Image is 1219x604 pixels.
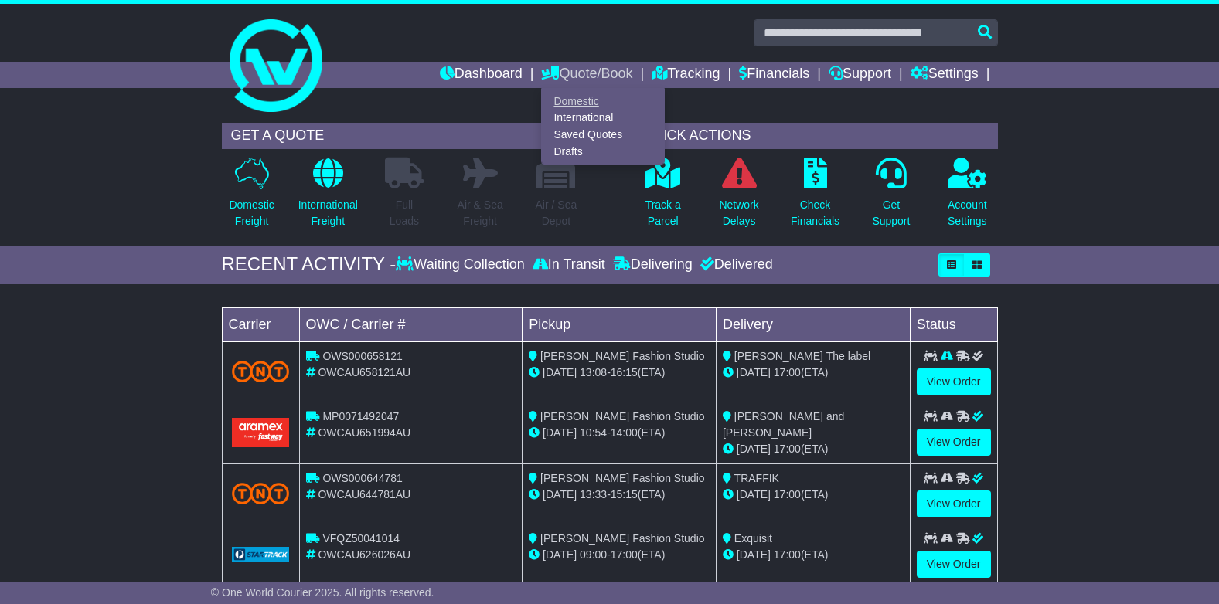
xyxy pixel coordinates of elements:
div: Delivering [609,256,696,273]
span: VFQZ50041014 [322,532,400,545]
span: [DATE] [543,548,577,561]
span: [DATE] [543,426,577,439]
span: 09:00 [580,548,607,561]
img: TNT_Domestic.png [232,361,290,382]
span: [PERSON_NAME] Fashion Studio [540,472,704,484]
span: Exquisit [734,532,772,545]
span: [DATE] [737,488,771,501]
p: Account Settings [948,197,987,229]
a: View Order [917,429,991,456]
a: Domestic [542,93,664,110]
td: Carrier [222,307,299,341]
span: OWCAU626026AU [318,548,410,561]
span: [DATE] [737,443,771,455]
a: Settings [911,62,979,88]
div: (ETA) [723,365,904,381]
span: 16:15 [611,366,638,378]
span: MP0071492047 [322,410,399,422]
p: Get Support [872,197,910,229]
a: Quote/Book [541,62,632,88]
td: Status [910,307,997,341]
span: OWCAU651994AU [318,426,410,439]
span: [DATE] [543,366,577,378]
span: [PERSON_NAME] and [PERSON_NAME] [723,410,844,439]
span: OWCAU658121AU [318,366,410,378]
span: TRAFFIK [734,472,779,484]
p: Network Delays [719,197,758,229]
div: In Transit [529,256,609,273]
p: Domestic Freight [229,197,274,229]
span: OWS000658121 [322,350,403,362]
span: 13:08 [580,366,607,378]
a: Saved Quotes [542,127,664,144]
span: 13:33 [580,488,607,501]
div: (ETA) [723,547,904,563]
span: OWS000644781 [322,472,403,484]
p: Air & Sea Freight [458,197,503,229]
div: (ETA) [723,441,904,457]
span: [PERSON_NAME] Fashion Studio [540,532,704,545]
span: 17:00 [774,366,801,378]
img: TNT_Domestic.png [232,483,290,504]
span: 15:15 [611,488,638,501]
div: - (ETA) [529,547,710,563]
p: International Freight [298,197,358,229]
span: [DATE] [543,488,577,501]
div: GET A QUOTE [222,123,587,149]
td: OWC / Carrier # [299,307,523,341]
span: 10:54 [580,426,607,439]
img: GetCarrierServiceLogo [232,547,290,562]
div: QUICK ACTIONS [633,123,998,149]
span: [PERSON_NAME] The label [734,350,870,362]
span: 17:00 [774,548,801,561]
a: International [542,110,664,127]
a: InternationalFreight [298,157,359,238]
div: Quote/Book [541,88,665,165]
a: View Order [917,368,991,395]
span: [PERSON_NAME] Fashion Studio [540,410,704,422]
div: Delivered [696,256,773,273]
a: Dashboard [440,62,523,88]
div: Waiting Collection [396,256,528,273]
span: [DATE] [737,366,771,378]
a: NetworkDelays [718,157,759,238]
a: CheckFinancials [790,157,840,238]
span: [PERSON_NAME] Fashion Studio [540,350,704,362]
span: [DATE] [737,548,771,561]
div: - (ETA) [529,487,710,503]
td: Pickup [523,307,717,341]
p: Full Loads [385,197,424,229]
p: Check Financials [791,197,839,229]
a: GetSupport [871,157,911,238]
a: AccountSettings [947,157,988,238]
span: 17:00 [774,443,801,455]
span: OWCAU644781AU [318,488,410,501]
a: Tracking [652,62,720,88]
a: View Order [917,490,991,517]
a: DomesticFreight [228,157,274,238]
p: Air / Sea Depot [536,197,577,229]
span: © One World Courier 2025. All rights reserved. [211,586,434,599]
a: Financials [739,62,809,88]
span: 17:00 [774,488,801,501]
a: Drafts [542,143,664,160]
div: - (ETA) [529,425,710,441]
a: View Order [917,551,991,578]
span: 14:00 [611,426,638,439]
span: 17:00 [611,548,638,561]
div: - (ETA) [529,365,710,381]
div: RECENT ACTIVITY - [222,253,397,276]
td: Delivery [716,307,910,341]
p: Track a Parcel [645,197,681,229]
img: Aramex.png [232,418,290,446]
div: (ETA) [723,487,904,503]
a: Support [829,62,891,88]
a: Track aParcel [645,157,682,238]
